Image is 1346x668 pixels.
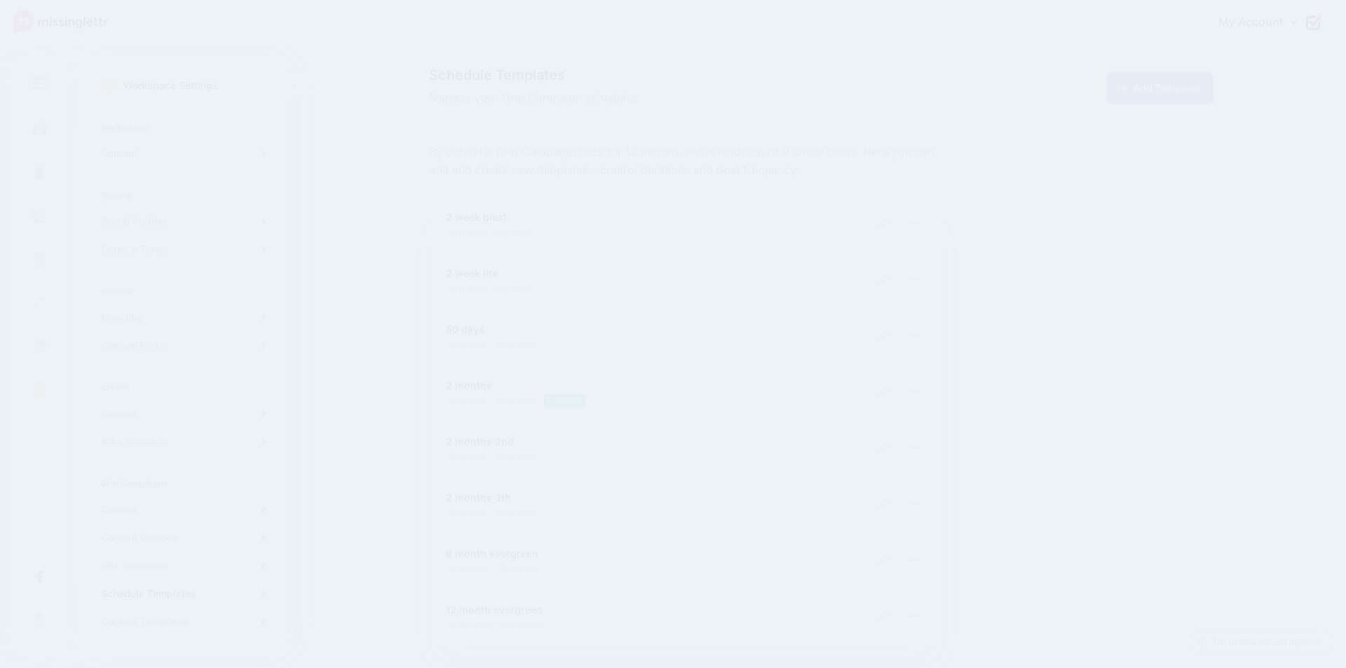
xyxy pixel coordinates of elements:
li: 60 days [446,450,490,463]
li: 20 posts [494,450,540,463]
li: 365 days [446,618,494,632]
a: My Account [1204,6,1325,40]
a: Branding [95,304,272,332]
b: 2 months 3th [446,491,511,503]
a: Custom Fonts [95,332,272,360]
p: Workspace Settings [123,77,218,94]
a: Content Templates [95,608,272,636]
a: Tell us how we can improve [1191,632,1329,651]
li: 20 posts [494,506,540,519]
a: General [95,496,272,524]
img: menu.png [32,77,46,90]
li: 60 days [446,394,490,407]
img: settings.png [101,78,116,93]
li: 50 posts [498,618,544,632]
li: 60 days [446,506,490,519]
h4: Content [101,286,266,296]
b: 50 days [446,323,484,335]
a: Add Template [1106,72,1214,104]
li: 7 posts [492,282,534,295]
b: 2 months 2nd [446,435,514,447]
b: 2 week lite [446,267,498,279]
li: 50 posts [494,338,540,351]
a: Auto Schedule [95,428,272,456]
b: 2 week blast [446,211,507,223]
h4: Drip Campaigns [101,478,266,489]
a: URL Shortener [95,552,272,580]
li: 20 posts [494,394,540,407]
a: Social Profiles [95,207,272,236]
span: Schedule Templates [429,68,946,82]
li: 50 posts [496,562,543,575]
a: General [95,400,272,428]
h4: Workspace [101,122,266,132]
li: 14 days [446,282,489,295]
h4: Posting [101,190,266,200]
h4: Curate [101,382,266,393]
a: Dates & Times [95,236,272,264]
a: Blacklist Phrases [95,636,272,664]
a: Content Sources [95,524,272,552]
li: Default [544,394,585,407]
img: Missinglettr [13,11,108,34]
li: 7 posts [492,226,534,239]
b: 6 month evergreen [446,547,538,559]
a: General [95,139,272,168]
li: 50 days [446,338,490,351]
p: By default a Drip Campaign lasts for 12 months and is made up of 9 social posts. Here you can edi... [429,143,946,179]
span: Manage your Drip Campaign schedules. [429,89,946,107]
b: 2 months [446,379,492,391]
li: 14 days [446,226,489,239]
a: Schedule Templates [95,580,272,608]
b: 12 month evergreen [446,604,543,615]
li: 180 days [446,562,493,575]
